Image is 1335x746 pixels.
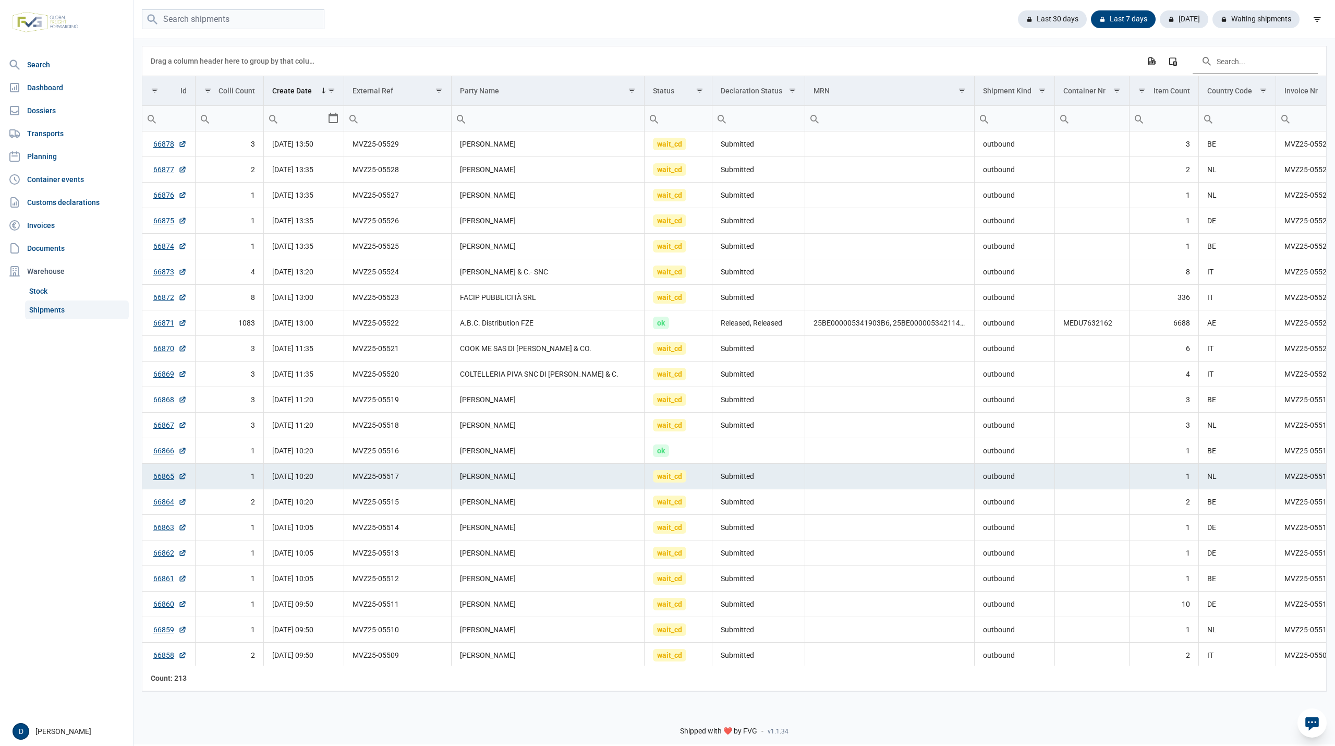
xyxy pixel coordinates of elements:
[153,497,187,507] a: 66864
[195,157,264,183] td: 2
[712,540,805,566] td: Submitted
[153,241,187,251] a: 66874
[1198,234,1276,259] td: BE
[451,259,645,285] td: [PERSON_NAME] & C.- SNC
[451,183,645,208] td: [PERSON_NAME]
[1198,643,1276,668] td: IT
[153,522,187,533] a: 66863
[1129,106,1198,131] td: Filter cell
[195,208,264,234] td: 1
[264,106,327,131] input: Filter cell
[153,624,187,635] a: 66859
[1129,285,1198,310] td: 336
[712,617,805,643] td: Submitted
[451,617,645,643] td: [PERSON_NAME]
[1198,157,1276,183] td: NL
[344,234,451,259] td: MVZ25-05525
[153,548,187,558] a: 66862
[983,87,1031,95] div: Shipment Kind
[974,464,1055,489] td: outbound
[1129,566,1198,592] td: 1
[1198,208,1276,234] td: DE
[1129,131,1198,157] td: 3
[153,292,187,303] a: 66872
[974,285,1055,310] td: outbound
[1198,259,1276,285] td: IT
[975,106,1055,131] input: Filter cell
[344,310,451,336] td: MVZ25-05522
[195,76,264,106] td: Column Colli Count
[1198,131,1276,157] td: BE
[974,310,1055,336] td: outbound
[1129,515,1198,540] td: 1
[196,106,214,131] div: Search box
[1129,387,1198,413] td: 3
[974,438,1055,464] td: outbound
[25,282,129,300] a: Stock
[1129,540,1198,566] td: 1
[712,643,805,668] td: Submitted
[712,515,805,540] td: Submitted
[451,464,645,489] td: [PERSON_NAME]
[327,106,339,131] div: Select
[344,617,451,643] td: MVZ25-05510
[344,592,451,617] td: MVZ25-05511
[974,76,1055,106] td: Column Shipment Kind
[344,106,451,131] input: Filter cell
[805,106,975,131] td: Filter cell
[974,106,1055,131] td: Filter cell
[195,310,264,336] td: 1083
[4,169,129,190] a: Container events
[1129,208,1198,234] td: 1
[712,285,805,310] td: Submitted
[142,46,1326,691] div: Data grid with 213 rows and 18 columns
[712,157,805,183] td: Submitted
[712,234,805,259] td: Submitted
[805,310,975,336] td: 25BE000005341903B6, 25BE000005342114B5
[451,387,645,413] td: [PERSON_NAME]
[151,46,1318,76] div: Data grid toolbar
[8,8,82,37] img: FVG - Global freight forwarding
[1198,336,1276,362] td: IT
[974,208,1055,234] td: outbound
[653,87,674,95] div: Status
[451,592,645,617] td: [PERSON_NAME]
[195,387,264,413] td: 3
[195,336,264,362] td: 3
[451,438,645,464] td: [PERSON_NAME]
[1063,87,1106,95] div: Container Nr
[1198,566,1276,592] td: BE
[344,285,451,310] td: MVZ25-05523
[1198,76,1276,106] td: Column Country Code
[645,76,712,106] td: Column Status
[195,566,264,592] td: 1
[974,362,1055,387] td: outbound
[153,650,187,660] a: 66858
[712,336,805,362] td: Submitted
[721,87,782,95] div: Declaration Status
[805,76,975,106] td: Column MRN
[958,87,966,94] span: Show filter options for column 'MRN'
[195,592,264,617] td: 1
[180,87,187,95] div: Id
[712,566,805,592] td: Submitted
[142,106,161,131] div: Search box
[4,238,129,259] a: Documents
[1198,310,1276,336] td: AE
[1129,413,1198,438] td: 3
[805,106,824,131] div: Search box
[344,208,451,234] td: MVZ25-05526
[153,164,187,175] a: 66877
[195,617,264,643] td: 1
[974,617,1055,643] td: outbound
[712,592,805,617] td: Submitted
[974,387,1055,413] td: outbound
[712,106,805,131] input: Filter cell
[712,208,805,234] td: Submitted
[1129,259,1198,285] td: 8
[153,599,187,609] a: 66860
[1198,285,1276,310] td: IT
[1198,617,1276,643] td: NL
[344,540,451,566] td: MVZ25-05513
